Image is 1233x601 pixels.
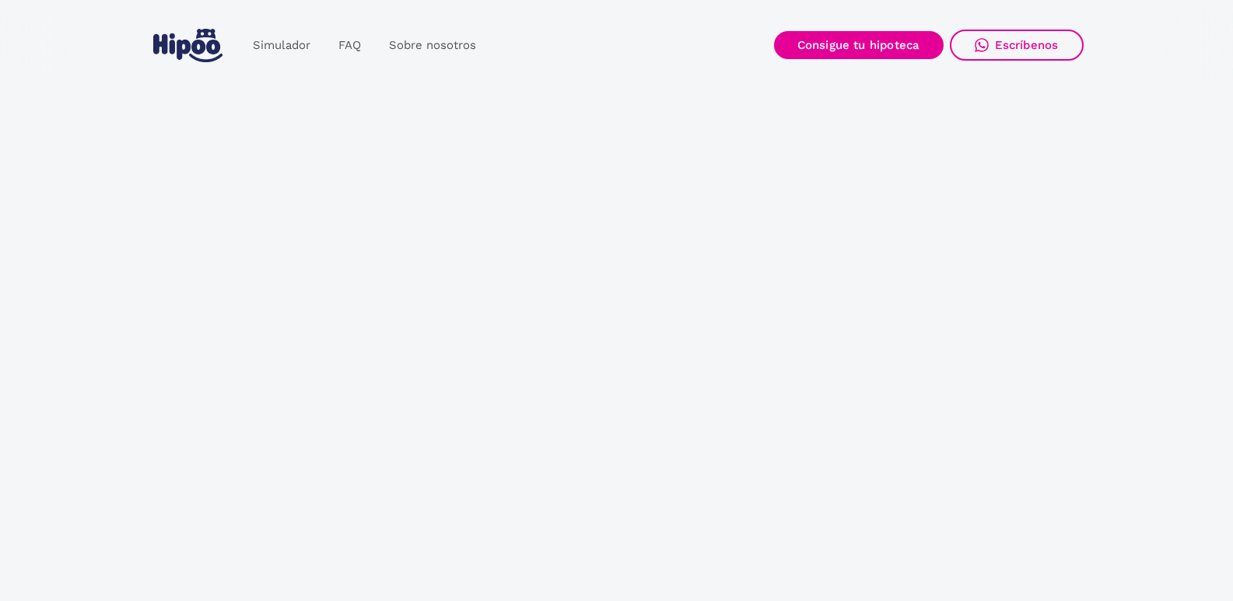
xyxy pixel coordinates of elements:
[995,38,1059,52] div: Escríbenos
[774,31,944,59] a: Consigue tu hipoteca
[239,30,324,61] a: Simulador
[375,30,490,61] a: Sobre nosotros
[950,30,1084,61] a: Escríbenos
[324,30,375,61] a: FAQ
